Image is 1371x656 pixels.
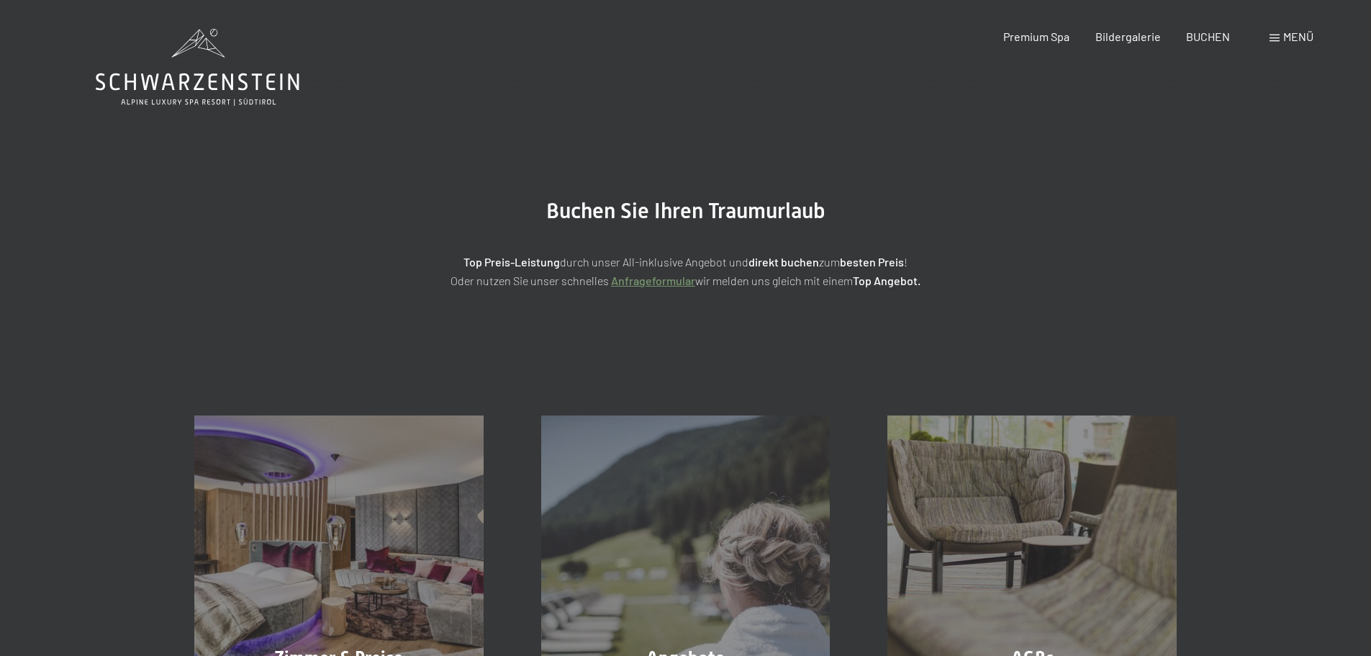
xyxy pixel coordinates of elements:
[1003,30,1069,43] a: Premium Spa
[1186,30,1230,43] a: BUCHEN
[611,274,695,287] a: Anfrageformular
[853,274,920,287] strong: Top Angebot.
[463,255,560,269] strong: Top Preis-Leistung
[748,255,819,269] strong: direkt buchen
[1283,30,1313,43] span: Menü
[1095,30,1161,43] a: Bildergalerie
[326,253,1046,289] p: durch unser All-inklusive Angebot und zum ! Oder nutzen Sie unser schnelles wir melden uns gleich...
[840,255,904,269] strong: besten Preis
[546,198,825,223] span: Buchen Sie Ihren Traumurlaub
